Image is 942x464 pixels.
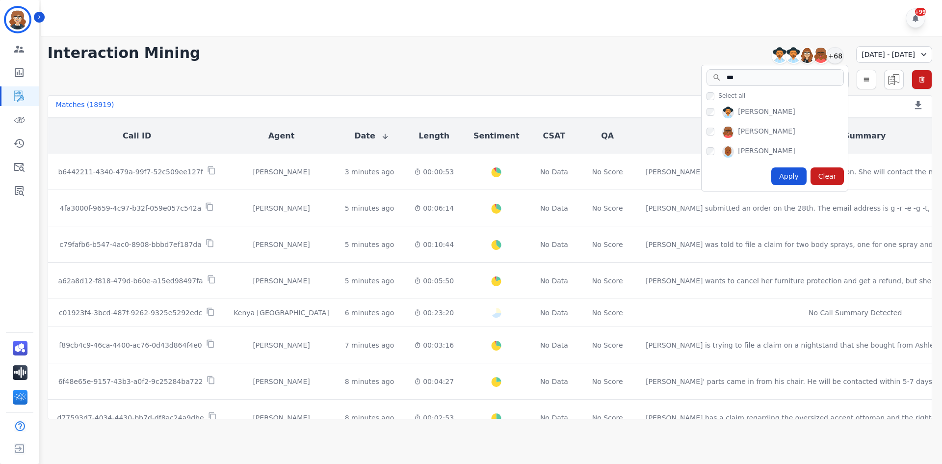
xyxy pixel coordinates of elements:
[539,340,570,350] div: No Data
[59,240,201,249] p: c79fafb6-b547-4ac0-8908-bbbd7ef187da
[58,276,203,286] p: a62a8d12-f818-479d-b60e-a15ed98497fa
[539,167,570,177] div: No Data
[414,413,454,423] div: 00:02:53
[414,377,454,386] div: 00:04:27
[592,203,623,213] div: No Score
[234,276,329,286] div: [PERSON_NAME]
[345,377,394,386] div: 8 minutes ago
[539,413,570,423] div: No Data
[414,276,454,286] div: 00:05:50
[601,130,614,142] button: QA
[738,146,795,158] div: [PERSON_NAME]
[354,130,389,142] button: Date
[592,340,623,350] div: No Score
[543,130,566,142] button: CSAT
[57,413,204,423] p: d77593d7-4034-4430-bb7d-df8ac24a9dbe
[234,340,329,350] div: [PERSON_NAME]
[539,240,570,249] div: No Data
[738,107,795,118] div: [PERSON_NAME]
[771,167,807,185] div: Apply
[6,8,29,31] img: Bordered avatar
[345,167,394,177] div: 3 minutes ago
[234,308,329,318] div: Kenya [GEOGRAPHIC_DATA]
[827,47,843,64] div: +68
[592,276,623,286] div: No Score
[414,167,454,177] div: 00:00:53
[825,130,886,142] button: Call Summary
[234,167,329,177] div: [PERSON_NAME]
[58,377,203,386] p: 6f48e65e-9157-43b3-a0f2-9c25284ba722
[592,413,623,423] div: No Score
[592,167,623,177] div: No Score
[234,377,329,386] div: [PERSON_NAME]
[268,130,295,142] button: Agent
[345,240,394,249] div: 5 minutes ago
[345,203,394,213] div: 5 minutes ago
[539,203,570,213] div: No Data
[123,130,151,142] button: Call ID
[234,413,329,423] div: [PERSON_NAME]
[58,167,203,177] p: b6442211-4340-479a-99f7-52c509ee127f
[414,308,454,318] div: 00:23:20
[48,44,201,62] h1: Interaction Mining
[56,100,114,113] div: Matches ( 18919 )
[539,276,570,286] div: No Data
[345,413,394,423] div: 8 minutes ago
[738,126,795,138] div: [PERSON_NAME]
[60,203,201,213] p: 4fa3000f-9659-4c97-b32f-059e057c542a
[718,92,745,100] span: Select all
[414,203,454,213] div: 00:06:14
[345,340,394,350] div: 7 minutes ago
[345,308,394,318] div: 6 minutes ago
[234,240,329,249] div: [PERSON_NAME]
[59,340,202,350] p: f89cb4c9-46ca-4400-ac76-0d43d864f4e0
[234,203,329,213] div: [PERSON_NAME]
[345,276,394,286] div: 5 minutes ago
[592,377,623,386] div: No Score
[419,130,449,142] button: Length
[539,308,570,318] div: No Data
[59,308,202,318] p: c01923f4-3bcd-487f-9262-9325e5292edc
[592,240,623,249] div: No Score
[592,308,623,318] div: No Score
[915,8,926,16] div: +99
[473,130,519,142] button: Sentiment
[414,240,454,249] div: 00:10:44
[811,167,844,185] div: Clear
[539,377,570,386] div: No Data
[414,340,454,350] div: 00:03:16
[856,46,932,63] div: [DATE] - [DATE]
